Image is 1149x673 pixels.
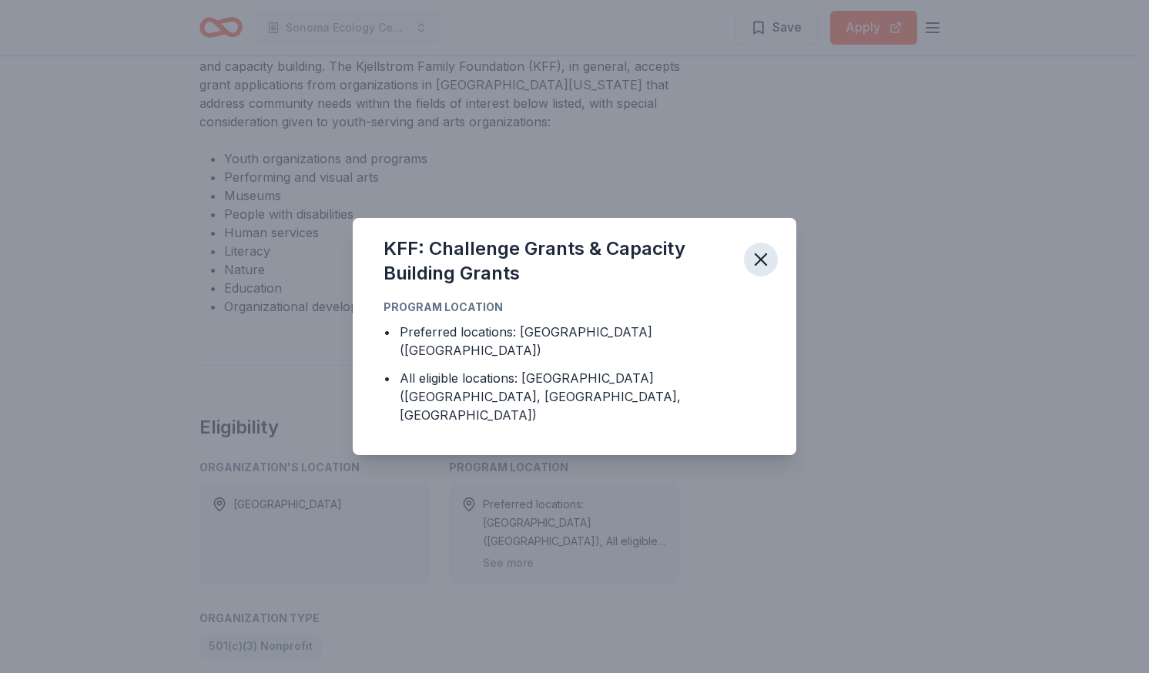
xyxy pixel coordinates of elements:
[400,369,765,424] div: All eligible locations: [GEOGRAPHIC_DATA] ([GEOGRAPHIC_DATA], [GEOGRAPHIC_DATA], [GEOGRAPHIC_DATA])
[400,323,765,360] div: Preferred locations: [GEOGRAPHIC_DATA] ([GEOGRAPHIC_DATA])
[384,236,732,286] div: KFF: Challenge Grants & Capacity Building Grants
[384,298,765,316] div: Program Location
[384,369,390,387] div: •
[384,323,390,341] div: •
